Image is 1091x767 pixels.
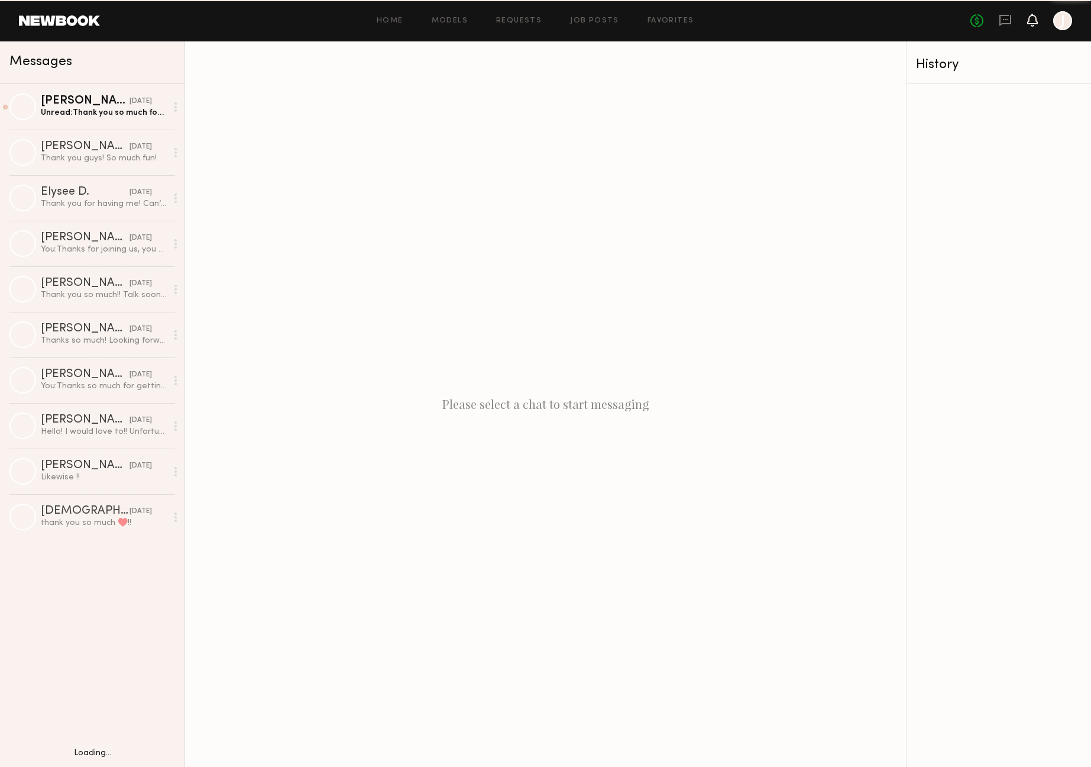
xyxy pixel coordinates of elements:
div: Thank you for having me! Can’t wait to see everything:) [41,198,167,210]
div: [PERSON_NAME] [41,460,130,472]
div: [PERSON_NAME] [41,141,130,153]
div: Likewise !! [41,472,167,483]
div: [DATE] [130,369,152,381]
div: [DATE] [130,506,152,517]
a: Favorites [648,17,694,25]
div: [PERSON_NAME] [41,95,130,107]
div: Elysee D. [41,186,130,198]
div: [DATE] [130,96,152,107]
div: [PERSON_NAME] [41,414,130,426]
a: Job Posts [570,17,619,25]
div: thank you so much ♥️!! [41,517,167,528]
div: [DATE] [130,233,152,244]
div: Thanks so much! Looking forward to working together then! [41,335,167,346]
div: Thank you guys! So much fun! [41,153,167,164]
a: Home [377,17,403,25]
div: Hello! I would love to!! Unfortunately, I have a conflict that day. Is there any other day you mi... [41,426,167,437]
a: Models [432,17,468,25]
div: [DATE] [130,141,152,153]
div: [PERSON_NAME] [41,369,130,381]
div: [PERSON_NAME] [41,232,130,244]
a: Requests [496,17,542,25]
div: [PERSON_NAME] [41,323,130,335]
div: [DATE] [130,324,152,335]
div: You: Thanks so much for getting back to [GEOGRAPHIC_DATA]! No worries and yes we would love to ma... [41,381,167,392]
div: [PERSON_NAME] [41,278,130,289]
div: History [916,58,1082,72]
div: Unread: Thank you so much for having me! Your team is wonderful. So grateful to have been a part ... [41,107,167,118]
div: [DEMOGRAPHIC_DATA][PERSON_NAME] [41,505,130,517]
a: J [1053,11,1072,30]
div: Thank you so much!! Talk soon ☺️ [41,289,167,301]
span: Messages [9,55,72,69]
div: You: Thanks for joining us, you were great [DATE]!! [41,244,167,255]
div: [DATE] [130,460,152,472]
div: [DATE] [130,278,152,289]
div: [DATE] [130,187,152,198]
div: Please select a chat to start messaging [185,41,906,767]
div: [DATE] [130,415,152,426]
